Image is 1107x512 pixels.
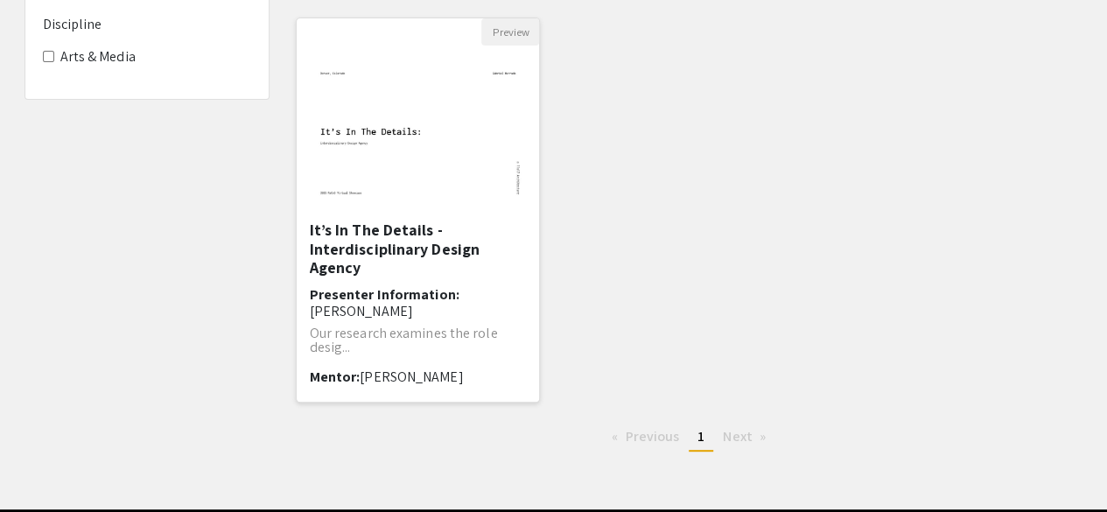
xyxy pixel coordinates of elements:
[310,302,413,320] span: [PERSON_NAME]
[697,427,704,445] span: 1
[625,427,679,445] span: Previous
[297,48,540,218] img: <p>It’s In The Details - Interdisciplinary Design Agency</p>
[13,433,74,499] iframe: Chat
[723,427,752,445] span: Next
[310,368,361,386] span: Mentor:
[360,368,463,386] span: [PERSON_NAME]
[310,324,498,356] span: Our research examines the role desig...
[296,18,541,403] div: Open Presentation <p>It’s In The Details - Interdisciplinary Design Agency</p>
[60,46,136,67] label: Arts & Media
[310,221,527,277] h5: It’s In The Details - Interdisciplinary Design Agency
[43,16,251,32] h6: Discipline
[310,286,527,319] h6: Presenter Information:
[481,18,539,46] button: Preview
[296,424,1083,452] ul: Pagination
